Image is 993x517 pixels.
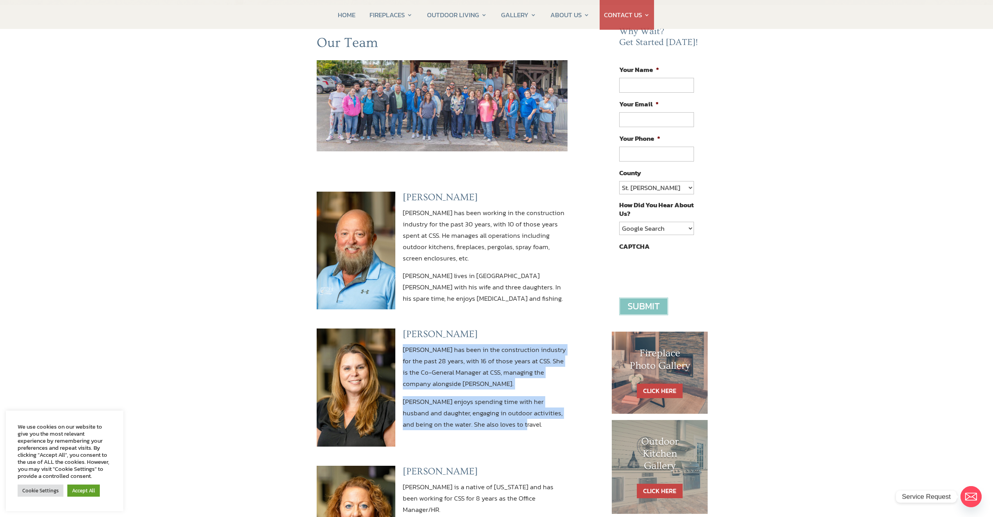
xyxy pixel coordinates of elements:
[403,270,568,304] p: [PERSON_NAME] lives in [GEOGRAPHIC_DATA][PERSON_NAME] with his wife and three daughters. In his s...
[637,384,683,398] a: CLICK HERE
[961,486,982,507] a: Email
[403,207,568,271] p: [PERSON_NAME] has been working in the construction industry for the past 30 years, with 10 of tho...
[619,201,694,218] label: How Did You Hear About Us?
[619,100,659,108] label: Your Email
[317,35,568,55] h1: Our Team
[627,436,692,476] h1: Outdoor Kitchen Gallery
[403,192,568,207] h3: [PERSON_NAME]
[317,329,395,447] img: heather_2X3
[619,242,650,251] label: CAPTCHA
[619,169,641,177] label: County
[619,26,700,52] h2: Why Wait? Get Started [DATE]!
[619,255,738,285] iframe: reCAPTCHA
[403,344,568,396] p: [PERSON_NAME] has been in the construction industry for the past 28 years, with 16 of those years...
[619,134,660,143] label: Your Phone
[627,347,692,375] h1: Fireplace Photo Gallery
[403,396,568,430] p: [PERSON_NAME] enjoys spending time with her husband and daughter, engaging in outdoor activities,...
[18,485,63,497] a: Cookie Settings
[18,423,112,479] div: We use cookies on our website to give you the most relevant experience by remembering your prefer...
[317,192,395,309] img: harley_2X3
[619,65,659,74] label: Your Name
[637,484,683,498] a: CLICK HERE
[67,485,100,497] a: Accept All
[619,298,668,315] input: Submit
[403,466,568,481] h3: [PERSON_NAME]
[403,329,568,344] h3: [PERSON_NAME]
[317,60,568,151] img: team2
